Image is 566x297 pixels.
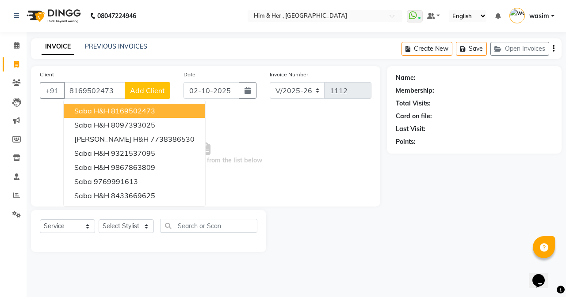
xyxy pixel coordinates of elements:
span: [PERSON_NAME] H&H [74,135,149,143]
span: Saba H&H [74,120,109,129]
span: saba [74,177,92,186]
button: Open Invoices [490,42,549,56]
input: Search or Scan [161,219,257,233]
button: Add Client [125,82,170,99]
label: Invoice Number [270,71,308,79]
input: Search by Name/Mobile/Email/Code [64,82,125,99]
div: Card on file: [396,112,432,121]
a: INVOICE [42,39,74,55]
label: Date [184,71,195,79]
ngb-highlight: 8097393025 [111,120,155,129]
span: Saba H&H [74,163,109,172]
ngb-highlight: 7738386530 [150,135,195,143]
ngb-highlight: 8169502473 [111,106,155,115]
a: PREVIOUS INVOICES [85,42,147,50]
button: +91 [40,82,65,99]
ngb-highlight: 9867863809 [111,163,155,172]
img: wasim [509,8,525,23]
ngb-highlight: 9769991613 [94,177,138,186]
button: Create New [402,42,452,56]
button: Save [456,42,487,56]
span: Saba H&H [74,191,109,200]
ngb-highlight: 8433669625 [111,191,155,200]
span: Saba H&H [74,106,109,115]
label: Client [40,71,54,79]
span: Select & add items from the list below [40,109,371,198]
div: Membership: [396,86,434,95]
span: wasim [529,11,549,21]
div: Last Visit: [396,124,425,134]
img: logo [23,4,83,28]
div: Total Visits: [396,99,431,108]
div: Points: [396,137,416,147]
span: Saba H&H [74,149,109,158]
span: Add Client [130,86,165,95]
iframe: chat widget [529,262,557,288]
b: 08047224946 [97,4,136,28]
div: Name: [396,73,416,83]
ngb-highlight: 9321537095 [111,149,155,158]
